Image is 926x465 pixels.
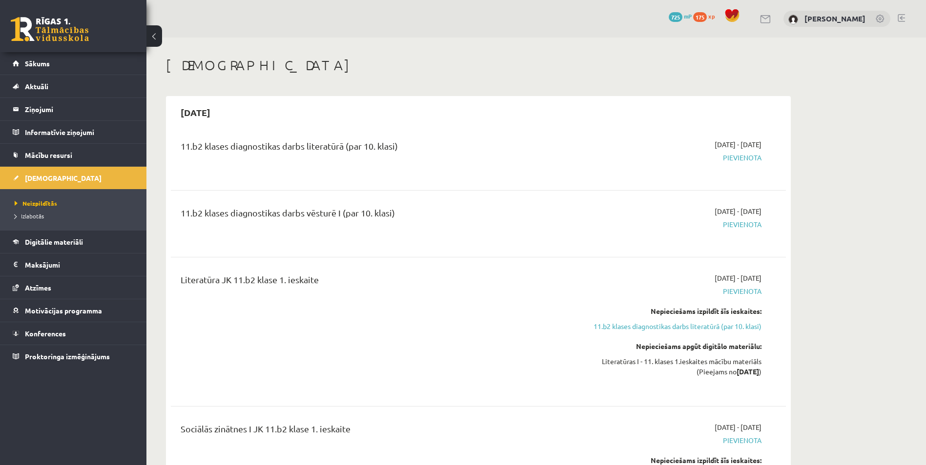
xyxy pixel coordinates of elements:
[11,17,89,41] a: Rīgas 1. Tālmācības vidusskola
[577,286,761,296] span: Pievienota
[25,306,102,315] span: Motivācijas programma
[25,237,83,246] span: Digitālie materiāli
[13,322,134,345] a: Konferences
[577,435,761,446] span: Pievienota
[15,212,44,220] span: Izlabotās
[171,101,220,124] h2: [DATE]
[15,199,137,208] a: Neizpildītās
[25,82,48,91] span: Aktuāli
[13,121,134,143] a: Informatīvie ziņojumi
[13,276,134,299] a: Atzīmes
[25,98,134,120] legend: Ziņojumi
[25,121,134,143] legend: Informatīvie ziņojumi
[166,57,791,74] h1: [DEMOGRAPHIC_DATA]
[15,212,137,220] a: Izlabotās
[669,12,692,20] a: 725 mP
[577,321,761,331] a: 11.b2 klases diagnostikas darbs literatūrā (par 10. klasi)
[577,219,761,230] span: Pievienota
[13,52,134,75] a: Sākums
[708,12,715,20] span: xp
[715,206,761,216] span: [DATE] - [DATE]
[577,153,761,163] span: Pievienota
[684,12,692,20] span: mP
[13,75,134,97] a: Aktuāli
[715,273,761,283] span: [DATE] - [DATE]
[693,12,720,20] a: 175 xp
[181,206,563,224] div: 11.b2 klases diagnostikas darbs vēsturē I (par 10. klasi)
[13,345,134,368] a: Proktoringa izmēģinājums
[181,273,563,291] div: Literatūra JK 11.b2 klase 1. ieskaite
[25,283,51,292] span: Atzīmes
[25,59,50,68] span: Sākums
[25,329,66,338] span: Konferences
[13,299,134,322] a: Motivācijas programma
[577,341,761,351] div: Nepieciešams apgūt digitālo materiālu:
[25,174,102,182] span: [DEMOGRAPHIC_DATA]
[13,144,134,166] a: Mācību resursi
[737,367,759,376] strong: [DATE]
[715,139,761,150] span: [DATE] - [DATE]
[25,151,72,159] span: Mācību resursi
[25,352,110,361] span: Proktoringa izmēģinājums
[804,14,865,23] a: [PERSON_NAME]
[693,12,707,22] span: 175
[181,139,563,157] div: 11.b2 klases diagnostikas darbs literatūrā (par 10. klasi)
[577,306,761,316] div: Nepieciešams izpildīt šīs ieskaites:
[13,167,134,189] a: [DEMOGRAPHIC_DATA]
[715,422,761,432] span: [DATE] - [DATE]
[669,12,682,22] span: 725
[13,98,134,120] a: Ziņojumi
[13,253,134,276] a: Maksājumi
[15,199,57,207] span: Neizpildītās
[181,422,563,440] div: Sociālās zinātnes I JK 11.b2 klase 1. ieskaite
[577,356,761,377] div: Literatūras I - 11. klases 1.ieskaites mācību materiāls (Pieejams no )
[25,253,134,276] legend: Maksājumi
[13,231,134,253] a: Digitālie materiāli
[788,15,798,24] img: Aigars Kārkliņš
